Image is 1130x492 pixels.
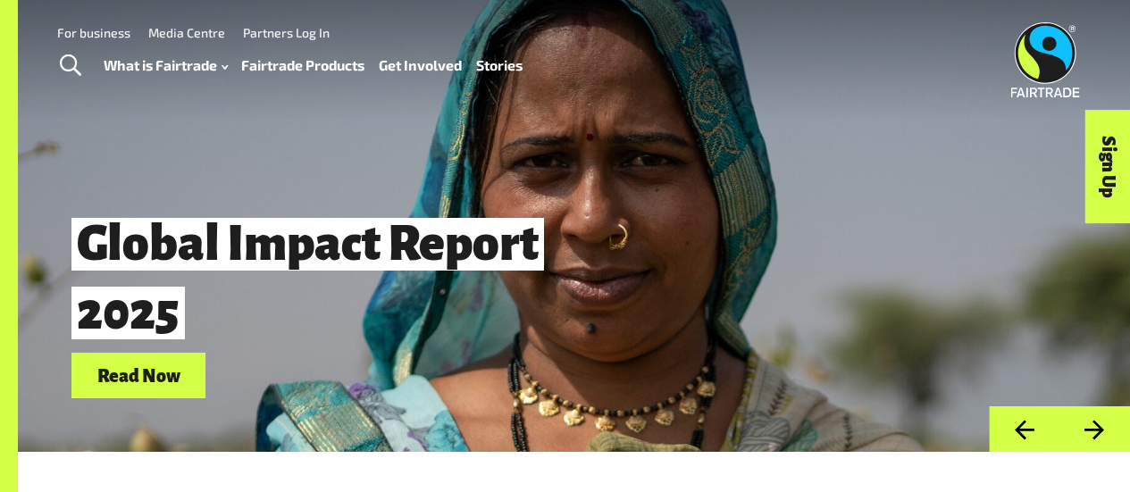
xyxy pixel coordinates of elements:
[1011,22,1080,97] img: Fairtrade Australia New Zealand logo
[379,53,462,78] a: Get Involved
[71,218,544,339] span: Global Impact Report 2025
[989,406,1059,452] button: Previous
[71,353,205,398] a: Read Now
[476,53,523,78] a: Stories
[48,44,92,88] a: Toggle Search
[241,53,364,78] a: Fairtrade Products
[1059,406,1130,452] button: Next
[104,53,228,78] a: What is Fairtrade
[243,25,330,40] a: Partners Log In
[148,25,225,40] a: Media Centre
[57,25,130,40] a: For business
